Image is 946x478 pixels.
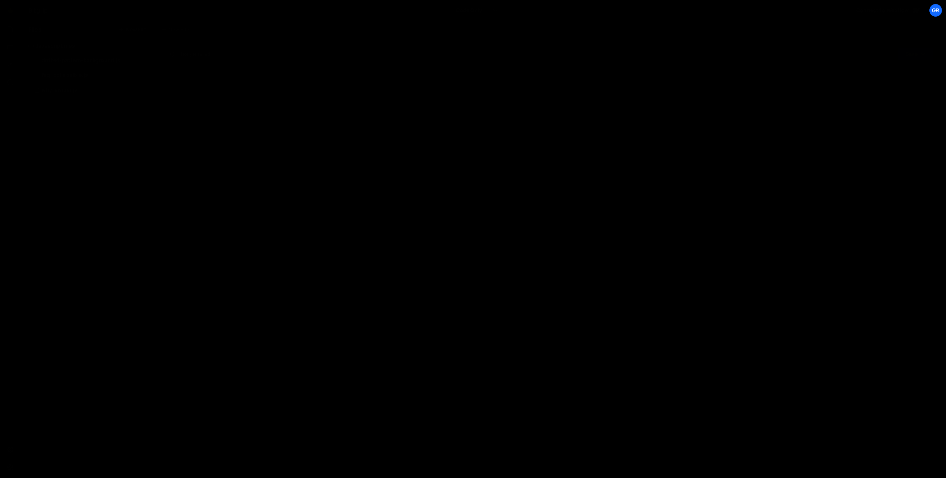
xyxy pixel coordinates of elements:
[42,57,120,64] div: dotted-pattern-background.js
[28,83,155,98] div: 16523/44862.js
[161,26,192,33] div: New File
[42,72,88,79] div: faq_collapsible.js
[28,53,155,68] div: 16523/44849.js
[850,4,927,17] a: Connect to Webflow
[20,38,155,53] div: Javascript files
[42,87,77,93] div: why-swiper.js
[929,4,942,17] a: Gr
[898,47,933,61] button: Save
[119,27,146,33] button: New File
[181,51,210,57] div: Not yet saved
[28,6,48,15] div: Bitgrip
[28,68,155,83] div: 16523/45036.js
[28,25,42,34] h2: Files
[1,1,20,19] a: 🤙
[442,4,504,17] button: Code Only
